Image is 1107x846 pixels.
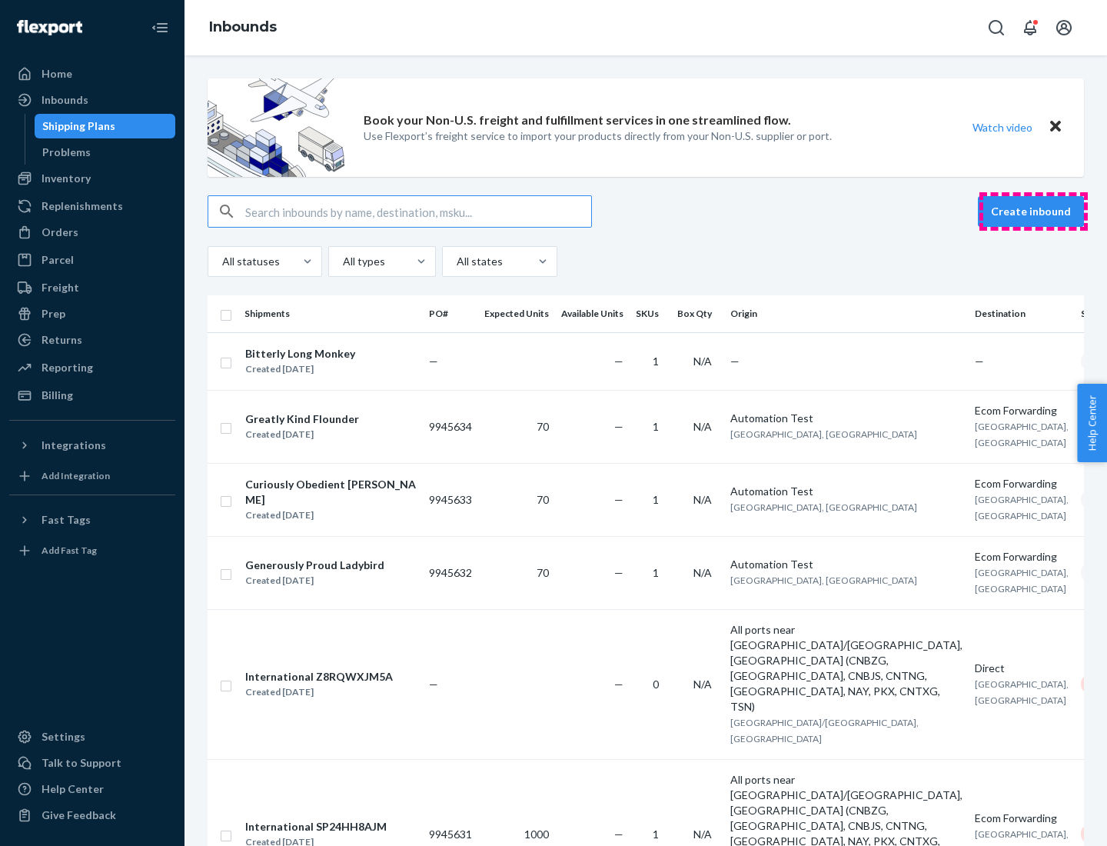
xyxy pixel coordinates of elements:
td: 9945634 [423,390,478,463]
a: Billing [9,383,175,408]
td: 9945633 [423,463,478,536]
div: Freight [42,280,79,295]
td: 9945632 [423,536,478,609]
span: [GEOGRAPHIC_DATA], [GEOGRAPHIC_DATA] [730,501,917,513]
div: Direct [975,661,1069,676]
th: Shipments [238,295,423,332]
span: [GEOGRAPHIC_DATA], [GEOGRAPHIC_DATA] [975,494,1069,521]
div: Inbounds [42,92,88,108]
a: Settings [9,724,175,749]
div: Curiously Obedient [PERSON_NAME] [245,477,416,508]
th: Available Units [555,295,630,332]
a: Freight [9,275,175,300]
div: Ecom Forwarding [975,549,1069,565]
div: International Z8RQWXJM5A [245,669,393,684]
a: Add Integration [9,464,175,488]
div: Greatly Kind Flounder [245,411,359,427]
p: Use Flexport’s freight service to import your products directly from your Non-U.S. supplier or port. [364,128,832,144]
span: — [614,355,623,368]
div: Inventory [42,171,91,186]
a: Inbounds [9,88,175,112]
a: Reporting [9,355,175,380]
span: — [975,355,984,368]
th: PO# [423,295,478,332]
span: N/A [693,566,712,579]
div: Ecom Forwarding [975,811,1069,826]
div: Ecom Forwarding [975,403,1069,418]
a: Prep [9,301,175,326]
input: All statuses [221,254,222,269]
span: N/A [693,493,712,506]
div: Ecom Forwarding [975,476,1069,491]
div: Add Integration [42,469,110,482]
th: SKUs [630,295,671,332]
a: Inventory [9,166,175,191]
button: Fast Tags [9,508,175,532]
a: Problems [35,140,176,165]
button: Integrations [9,433,175,458]
a: Home [9,62,175,86]
span: — [614,493,623,506]
div: Created [DATE] [245,361,355,377]
input: Search inbounds by name, destination, msku... [245,196,591,227]
div: Integrations [42,438,106,453]
span: 70 [537,420,549,433]
span: [GEOGRAPHIC_DATA], [GEOGRAPHIC_DATA] [975,678,1069,706]
span: [GEOGRAPHIC_DATA], [GEOGRAPHIC_DATA] [730,575,917,586]
span: 1 [653,493,659,506]
div: International SP24HH8AJM [245,819,387,834]
span: 0 [653,678,659,691]
div: Shipping Plans [42,118,115,134]
a: Talk to Support [9,751,175,775]
span: 70 [537,493,549,506]
button: Close [1045,116,1065,138]
button: Open account menu [1049,12,1079,43]
div: Generously Proud Ladybird [245,558,384,573]
a: Parcel [9,248,175,272]
div: Help Center [42,781,104,797]
input: All types [341,254,343,269]
span: — [429,678,438,691]
span: N/A [693,420,712,433]
div: Automation Test [730,557,962,572]
th: Destination [969,295,1075,332]
div: Replenishments [42,198,123,214]
div: Created [DATE] [245,684,393,700]
span: — [429,355,438,368]
span: — [614,420,623,433]
div: Created [DATE] [245,508,416,523]
button: Create inbound [978,196,1084,227]
div: Settings [42,729,85,744]
div: Give Feedback [42,808,116,823]
div: Bitterly Long Monkey [245,346,355,361]
span: [GEOGRAPHIC_DATA], [GEOGRAPHIC_DATA] [975,421,1069,448]
div: Automation Test [730,411,962,426]
a: Replenishments [9,194,175,218]
span: 1 [653,420,659,433]
span: [GEOGRAPHIC_DATA], [GEOGRAPHIC_DATA] [730,428,917,440]
a: Orders [9,220,175,245]
div: All ports near [GEOGRAPHIC_DATA]/[GEOGRAPHIC_DATA], [GEOGRAPHIC_DATA] (CNBZG, [GEOGRAPHIC_DATA], ... [730,622,962,714]
a: Add Fast Tag [9,538,175,563]
button: Close Navigation [145,12,175,43]
div: Talk to Support [42,755,121,771]
a: Shipping Plans [35,114,176,138]
div: Billing [42,388,73,403]
div: Parcel [42,252,74,268]
div: Automation Test [730,484,962,499]
div: Reporting [42,360,93,375]
button: Open notifications [1015,12,1045,43]
div: Created [DATE] [245,573,384,588]
div: Created [DATE] [245,427,359,442]
th: Expected Units [478,295,555,332]
span: [GEOGRAPHIC_DATA]/[GEOGRAPHIC_DATA], [GEOGRAPHIC_DATA] [730,717,919,744]
a: Inbounds [209,18,277,35]
img: Flexport logo [17,20,82,35]
th: Origin [724,295,969,332]
div: Orders [42,225,78,240]
button: Watch video [962,116,1042,138]
button: Help Center [1077,384,1107,462]
span: 70 [537,566,549,579]
div: Home [42,66,72,82]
